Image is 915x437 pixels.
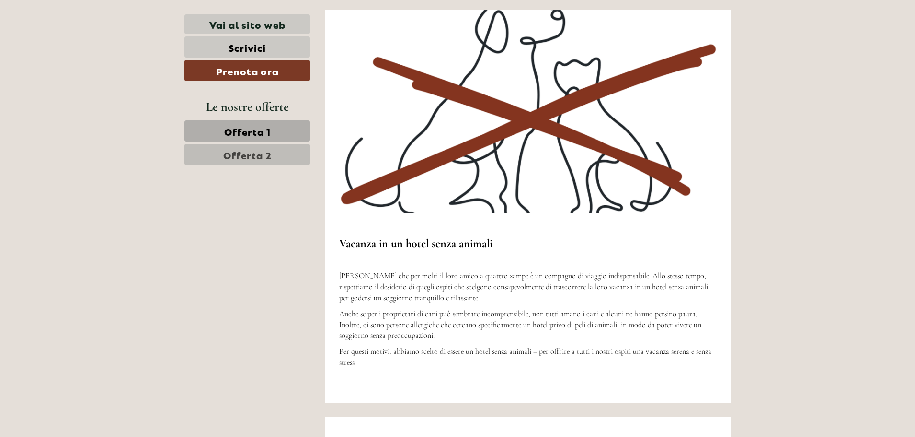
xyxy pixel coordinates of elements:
[339,236,492,250] strong: Vacanza in un hotel senza animali
[184,98,310,116] div: Le nostre offerte
[7,26,133,55] div: Buon giorno, come possiamo aiutarla?
[339,346,717,368] p: Per questi motivi, abbiamo scelto di essere un hotel senza animali – per offrire a tutti i nostri...
[339,308,717,342] p: Anche se per i proprietari di cani può sembrare incomprensibile, non tutti amano i cani e alcuni ...
[184,60,310,81] a: Prenota ora
[184,14,310,34] a: Vai al sito web
[14,28,128,35] div: [GEOGRAPHIC_DATA]
[339,271,717,304] p: [PERSON_NAME] che per molti il loro amico a quattro zampe è un compagno di viaggio indispensabile...
[224,124,271,138] span: Offerta 1
[184,36,310,58] a: Scrivici
[14,47,128,53] small: 10:51
[168,7,210,24] div: giovedì
[321,248,377,270] button: Invia
[223,148,272,161] span: Offerta 2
